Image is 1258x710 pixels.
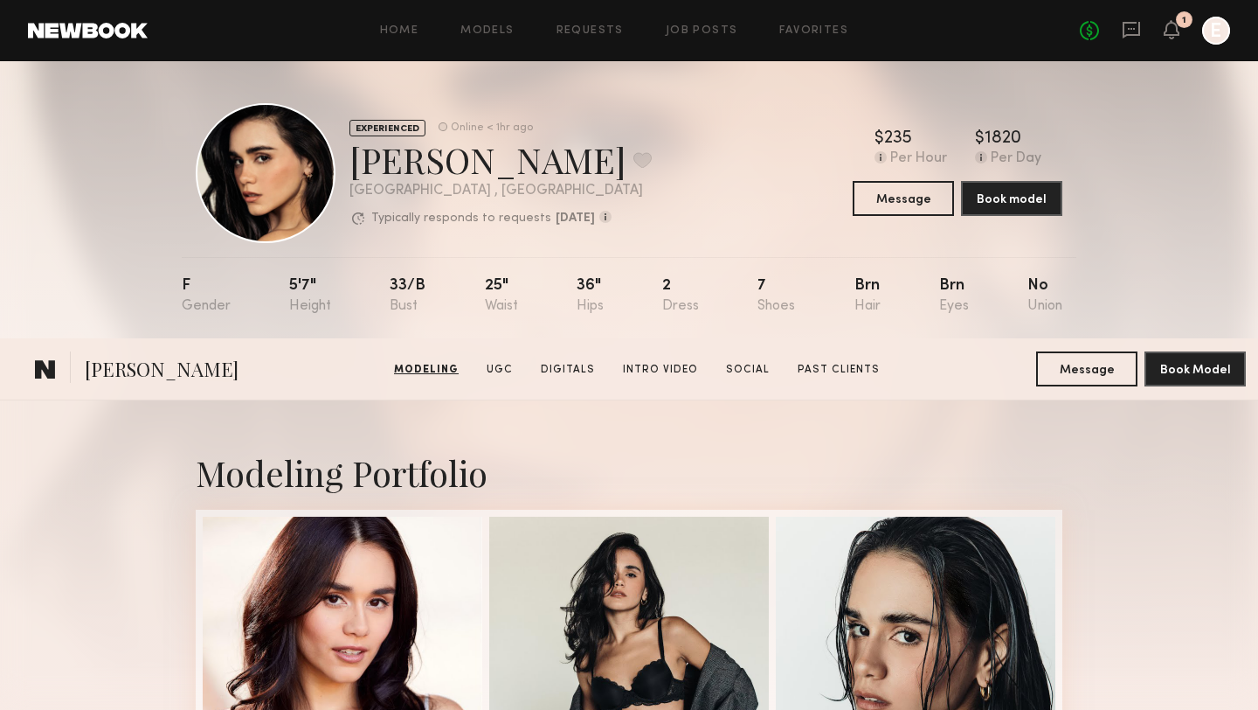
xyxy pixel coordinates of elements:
[874,130,884,148] div: $
[371,212,551,225] p: Typically responds to requests
[961,181,1062,216] button: Book model
[556,25,624,37] a: Requests
[939,278,969,314] div: Brn
[196,449,1062,496] div: Modeling Portfolio
[480,362,520,378] a: UGC
[1144,361,1246,376] a: Book Model
[890,151,947,167] div: Per Hour
[349,184,652,198] div: [GEOGRAPHIC_DATA] , [GEOGRAPHIC_DATA]
[854,278,881,314] div: Brn
[556,212,595,225] b: [DATE]
[884,130,912,148] div: 235
[349,136,652,183] div: [PERSON_NAME]
[534,362,602,378] a: Digitals
[1144,352,1246,386] button: Book Model
[991,151,1041,167] div: Per Day
[791,362,887,378] a: Past Clients
[1202,17,1230,45] a: E
[577,278,604,314] div: 36"
[387,362,466,378] a: Modeling
[85,356,238,386] span: [PERSON_NAME]
[390,278,425,314] div: 33/b
[757,278,795,314] div: 7
[975,130,985,148] div: $
[1182,16,1186,25] div: 1
[662,278,699,314] div: 2
[182,278,231,314] div: F
[853,181,954,216] button: Message
[779,25,848,37] a: Favorites
[485,278,518,314] div: 25"
[985,130,1021,148] div: 1820
[289,278,331,314] div: 5'7"
[719,362,777,378] a: Social
[1036,352,1137,386] button: Message
[349,120,425,136] div: EXPERIENCED
[460,25,514,37] a: Models
[451,122,533,134] div: Online < 1hr ago
[616,362,705,378] a: Intro Video
[380,25,419,37] a: Home
[666,25,738,37] a: Job Posts
[1027,278,1062,314] div: No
